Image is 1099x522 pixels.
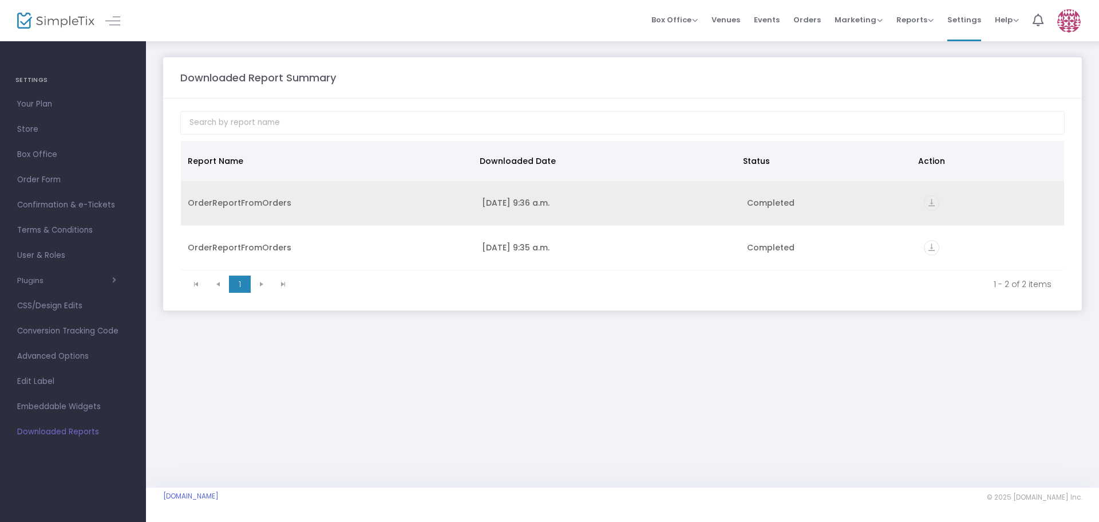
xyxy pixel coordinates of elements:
[17,122,129,137] span: Store
[754,5,780,34] span: Events
[482,242,733,253] div: 2025-08-11 9:35 a.m.
[17,399,129,414] span: Embeddable Widgets
[924,195,939,211] i: vertical_align_bottom
[180,111,1065,135] input: Search by report name
[911,141,1057,181] th: Action
[17,198,129,213] span: Confirmation & e-Tickets
[17,147,129,162] span: Box Office
[473,141,736,181] th: Downloaded Date
[924,199,939,210] a: vertical_align_bottom
[15,69,131,92] h4: SETTINGS
[987,493,1082,502] span: © 2025 [DOMAIN_NAME] Inc.
[17,349,129,364] span: Advanced Options
[180,70,336,85] m-panel-title: Downloaded Report Summary
[163,492,219,501] a: [DOMAIN_NAME]
[17,299,129,313] span: CSS/Design Edits
[947,5,981,34] span: Settings
[747,242,910,253] div: Completed
[924,240,939,256] i: vertical_align_bottom
[711,5,740,34] span: Venues
[17,324,129,339] span: Conversion Tracking Code
[482,197,733,209] div: 2025-08-11 9:36 a.m.
[896,14,934,25] span: Reports
[17,276,116,285] button: Plugins
[835,14,883,25] span: Marketing
[17,172,129,187] span: Order Form
[736,141,911,181] th: Status
[181,141,473,181] th: Report Name
[793,5,821,34] span: Orders
[188,242,468,253] div: OrderReportFromOrders
[747,197,910,209] div: Completed
[17,374,129,389] span: Edit Label
[17,248,129,263] span: User & Roles
[924,244,939,255] a: vertical_align_bottom
[924,240,1057,256] div: https://go.SimpleTix.com/azkaz
[302,278,1051,290] kendo-pager-info: 1 - 2 of 2 items
[17,97,129,112] span: Your Plan
[924,195,1057,211] div: https://go.SimpleTix.com/9dwbn
[995,14,1019,25] span: Help
[188,197,468,209] div: OrderReportFromOrders
[17,425,129,439] span: Downloaded Reports
[181,141,1064,270] div: Data table
[17,223,129,238] span: Terms & Conditions
[651,14,698,25] span: Box Office
[229,276,251,293] span: Page 1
